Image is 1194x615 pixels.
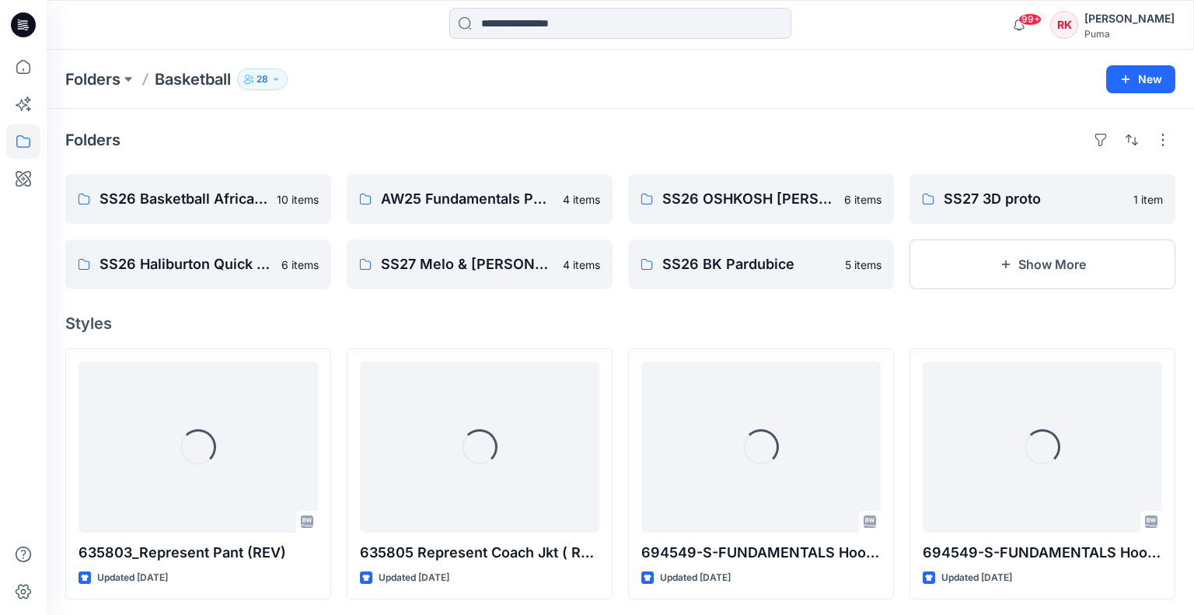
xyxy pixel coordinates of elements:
[99,253,272,275] p: SS26 Haliburton Quick Turn
[660,570,731,586] p: Updated [DATE]
[941,570,1012,586] p: Updated [DATE]
[155,68,231,90] p: Basketball
[662,188,835,210] p: SS26 OSHKOSH [PERSON_NAME]
[628,174,894,224] a: SS26 OSHKOSH [PERSON_NAME]6 items
[360,542,599,564] p: 635805 Represent Coach Jkt ( Rev)
[923,542,1162,564] p: 694549-S-FUNDAMENTALS Hoodie FL W without pocket
[97,570,168,586] p: Updated [DATE]
[1050,11,1078,39] div: RK
[944,188,1124,210] p: SS27 3D proto
[65,131,120,149] h4: Folders
[1106,65,1175,93] button: New
[1084,28,1175,40] div: Puma
[845,257,882,273] p: 5 items
[65,239,331,289] a: SS26 Haliburton Quick Turn6 items
[1084,9,1175,28] div: [PERSON_NAME]
[641,542,881,564] p: 694549-S-FUNDAMENTALS Hoodie FL W with pocket
[347,174,613,224] a: AW25 Fundamentals Performance4 items
[277,191,319,208] p: 10 items
[563,191,600,208] p: 4 items
[257,71,268,88] p: 28
[99,188,267,210] p: SS26 Basketball Africa League (Combine)
[65,314,1175,333] h4: Styles
[65,68,120,90] a: Folders
[844,191,882,208] p: 6 items
[237,68,288,90] button: 28
[65,174,331,224] a: SS26 Basketball Africa League (Combine)10 items
[563,257,600,273] p: 4 items
[1018,13,1042,26] span: 99+
[662,253,836,275] p: SS26 BK Pardubice
[909,174,1175,224] a: SS27 3D proto1 item
[1133,191,1163,208] p: 1 item
[381,188,553,210] p: AW25 Fundamentals Performance
[628,239,894,289] a: SS26 BK Pardubice5 items
[281,257,319,273] p: 6 items
[379,570,449,586] p: Updated [DATE]
[381,253,553,275] p: SS27 Melo & [PERSON_NAME]
[909,239,1175,289] button: Show More
[347,239,613,289] a: SS27 Melo & [PERSON_NAME]4 items
[79,542,318,564] p: 635803_Represent Pant (REV)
